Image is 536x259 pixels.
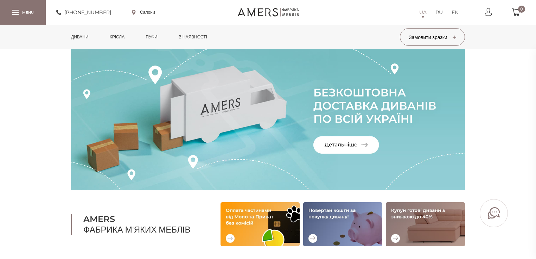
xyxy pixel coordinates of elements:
[132,9,155,16] a: Салони
[518,6,525,13] span: 0
[452,8,459,17] a: EN
[140,25,163,49] a: Пуфи
[386,202,465,246] img: Купуй готові дивани зі знижкою до 40%
[104,25,130,49] a: Крісла
[303,202,382,246] img: Повертай кошти за покупку дивану
[419,8,427,17] a: UA
[66,25,94,49] a: Дивани
[221,202,300,246] img: Оплата частинами від Mono та Приват без комісій
[173,25,212,49] a: в наявності
[400,28,465,46] button: Замовити зразки
[409,34,456,41] span: Замовити зразки
[71,214,203,235] h1: Фабрика м'яких меблів
[83,214,203,224] b: AMERS
[56,8,111,17] a: [PHONE_NUMBER]
[435,8,443,17] a: RU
